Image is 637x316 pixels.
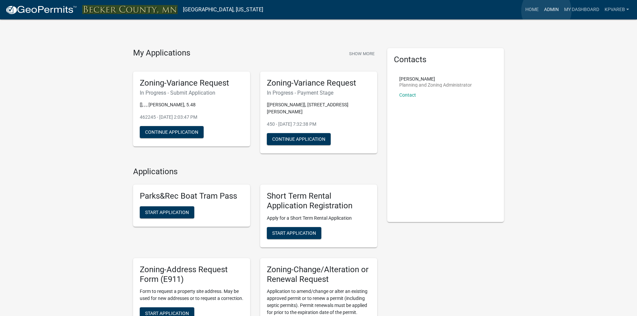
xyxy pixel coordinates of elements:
[267,133,331,145] button: Continue Application
[140,126,204,138] button: Continue Application
[140,191,243,201] h5: Parks&Rec Boat Tram Pass
[346,48,377,59] button: Show More
[267,215,370,222] p: Apply for a Short Term Rental Application
[183,4,263,15] a: [GEOGRAPHIC_DATA], [US_STATE]
[140,78,243,88] h5: Zoning-Variance Request
[267,101,370,115] p: [[PERSON_NAME]], [STREET_ADDRESS][PERSON_NAME]
[140,265,243,284] h5: Zoning-Address Request Form (E911)
[267,265,370,284] h5: Zoning-Change/Alteration or Renewal Request
[145,210,189,215] span: Start Application
[267,121,370,128] p: 450 - [DATE] 7:32:38 PM
[523,3,541,16] a: Home
[140,206,194,218] button: Start Application
[140,114,243,121] p: 462245 - [DATE] 2:03:47 PM
[133,48,190,58] h4: My Applications
[140,288,243,302] p: Form to request a property site address. May be used for new addresses or to request a correction.
[602,3,632,16] a: kpvareb
[267,78,370,88] h5: Zoning-Variance Request
[394,55,498,65] h5: Contacts
[267,191,370,211] h5: Short Term Rental Application Registration
[140,90,243,96] h6: In Progress - Submit Application
[561,3,602,16] a: My Dashboard
[399,77,472,81] p: [PERSON_NAME]
[399,92,416,98] a: Contact
[272,230,316,235] span: Start Application
[267,227,321,239] button: Start Application
[399,83,472,87] p: Planning and Zoning Administrator
[267,90,370,96] h6: In Progress - Payment Stage
[140,101,243,108] p: [], , , [PERSON_NAME], 5.48
[145,311,189,316] span: Start Application
[133,167,377,177] h4: Applications
[541,3,561,16] a: Admin
[82,5,178,14] img: Becker County, Minnesota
